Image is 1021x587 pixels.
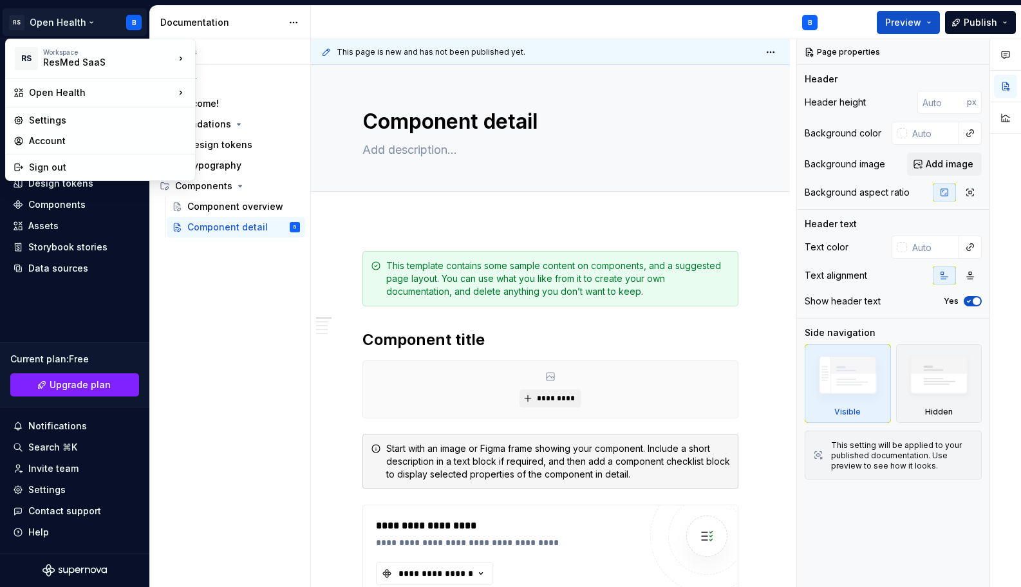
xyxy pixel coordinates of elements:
div: Sign out [29,161,187,174]
div: Open Health [29,86,174,99]
div: Settings [29,114,187,127]
div: RS [15,47,38,70]
div: Account [29,135,187,147]
div: Workspace [43,48,174,56]
div: ResMed SaaS [43,56,153,69]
